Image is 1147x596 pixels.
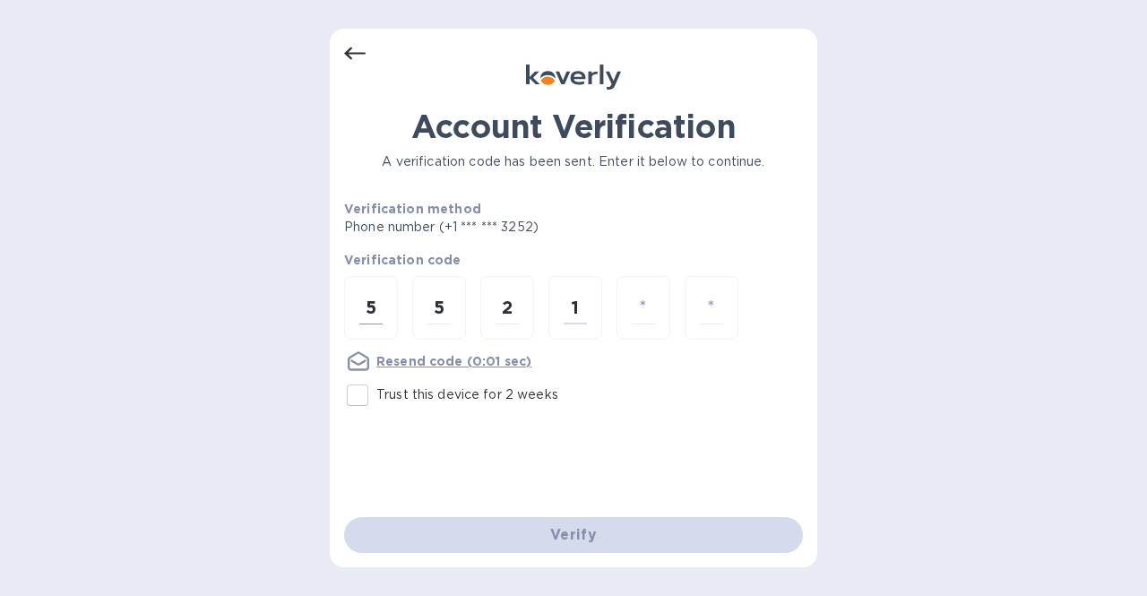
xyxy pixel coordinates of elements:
[376,385,558,404] p: Trust this device for 2 weeks
[344,108,803,145] h1: Account Verification
[344,251,803,269] p: Verification code
[344,218,676,237] p: Phone number (+1 *** *** 3252)
[344,202,481,216] b: Verification method
[376,354,531,368] u: Resend code (0:01 sec)
[344,152,803,171] p: A verification code has been sent. Enter it below to continue.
